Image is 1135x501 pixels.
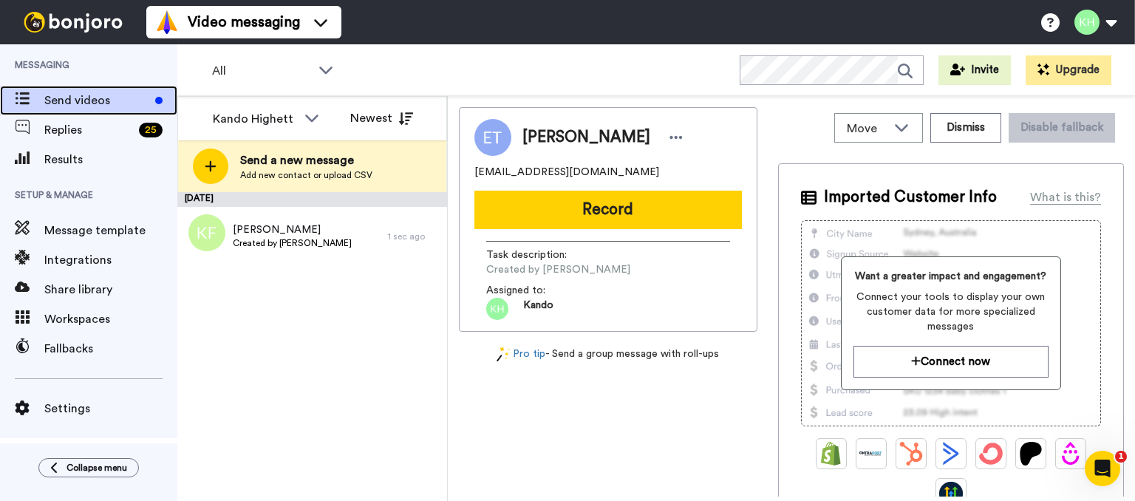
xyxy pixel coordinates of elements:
[939,442,963,466] img: ActiveCampaign
[474,191,742,229] button: Record
[853,290,1049,334] span: Connect your tools to display your own customer data for more specialized messages
[853,346,1049,378] button: Connect now
[1085,451,1120,486] iframe: Intercom live chat
[1030,188,1101,206] div: What is this?
[44,251,177,269] span: Integrations
[240,151,372,169] span: Send a new message
[474,119,511,156] img: Image of Isabella Tseitkin
[44,340,177,358] span: Fallbacks
[18,12,129,33] img: bj-logo-header-white.svg
[139,123,163,137] div: 25
[474,165,659,180] span: [EMAIL_ADDRESS][DOMAIN_NAME]
[177,192,447,207] div: [DATE]
[1059,442,1083,466] img: Drip
[1115,451,1127,463] span: 1
[44,222,177,239] span: Message template
[339,103,424,133] button: Newest
[938,55,1011,85] button: Invite
[847,120,887,137] span: Move
[233,237,352,249] span: Created by [PERSON_NAME]
[1009,113,1115,143] button: Disable fallback
[859,442,883,466] img: Ontraport
[497,347,545,362] a: Pro tip
[486,283,590,298] span: Assigned to:
[486,262,630,277] span: Created by [PERSON_NAME]
[67,462,127,474] span: Collapse menu
[819,442,843,466] img: Shopify
[155,10,179,34] img: vm-color.svg
[1019,442,1043,466] img: Patreon
[213,110,297,128] div: Kando Highett
[188,12,300,33] span: Video messaging
[44,92,149,109] span: Send videos
[459,347,757,362] div: - Send a group message with roll-ups
[188,214,225,251] img: avatar
[44,281,177,299] span: Share library
[522,126,650,149] span: [PERSON_NAME]
[930,113,1001,143] button: Dismiss
[233,222,352,237] span: [PERSON_NAME]
[979,442,1003,466] img: ConvertKit
[486,298,508,320] img: kh.png
[853,269,1049,284] span: Want a greater impact and engagement?
[824,186,997,208] span: Imported Customer Info
[44,310,177,328] span: Workspaces
[388,231,440,242] div: 1 sec ago
[212,62,311,80] span: All
[44,121,133,139] span: Replies
[486,248,590,262] span: Task description :
[523,298,553,320] span: Kando
[240,169,372,181] span: Add new contact or upload CSV
[44,151,177,168] span: Results
[38,458,139,477] button: Collapse menu
[44,400,177,417] span: Settings
[899,442,923,466] img: Hubspot
[497,347,510,362] img: magic-wand.svg
[1026,55,1111,85] button: Upgrade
